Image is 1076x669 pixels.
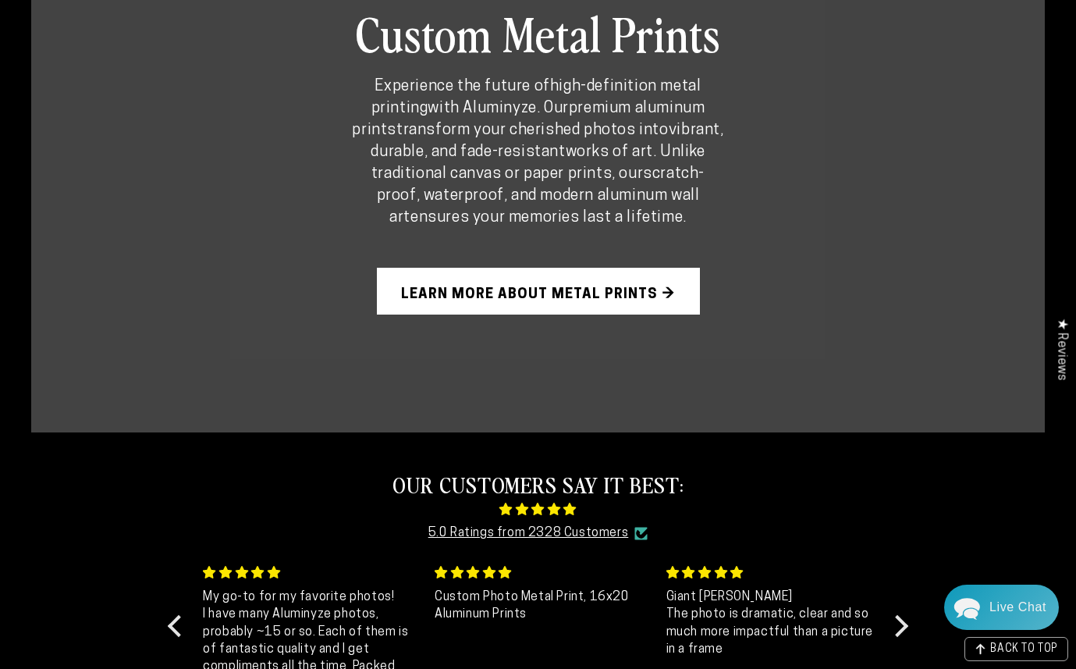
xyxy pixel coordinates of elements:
p: The photo is dramatic, clear and so much more impactful than a picture in a frame [666,606,879,658]
strong: scratch-proof, waterproof, and modern aluminum wall art [377,166,705,226]
div: 5 stars [203,564,416,582]
p: Custom Photo Metal Print, 16x20 Aluminum Prints [435,589,648,624]
span: BACK TO TOP [990,644,1058,655]
p: Experience the future of with Aluminyze. Our transform your cherished photos into works of art. U... [351,76,726,229]
div: 5 stars [435,564,648,582]
span: 4.85 stars [190,498,886,522]
div: Contact Us Directly [989,585,1046,630]
strong: vibrant, durable, and fade-resistant [371,123,723,160]
div: 5 stars [666,564,879,582]
div: Giant [PERSON_NAME] [666,589,879,606]
div: Chat widget toggle [944,585,1059,630]
a: 5.0 Ratings from 2328 Customers [428,522,629,545]
h2: OUR CUSTOMERS SAY IT BEST: [190,470,886,498]
strong: high-definition metal printing [371,79,701,116]
div: Click to open Judge.me floating reviews tab [1046,306,1076,393]
a: Learn More About Metal Prints → [377,268,700,315]
div: My go-to for my favorite photos! [203,589,416,606]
